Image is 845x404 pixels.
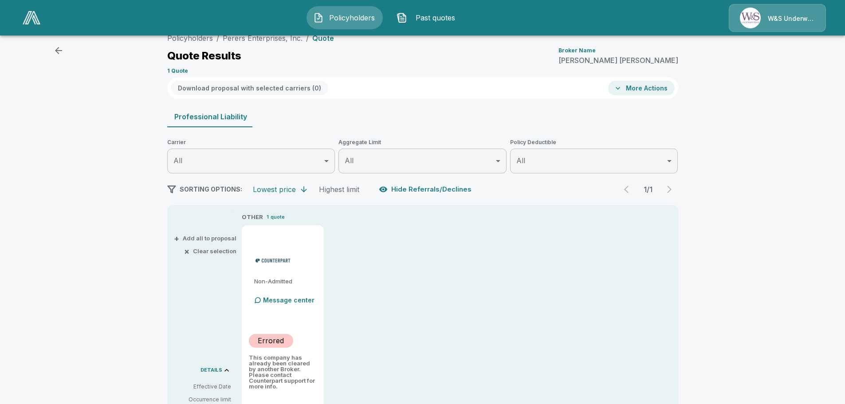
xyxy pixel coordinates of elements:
button: ×Clear selection [186,248,236,254]
a: Perers Enterprises, Inc. [223,34,303,43]
div: Highest limit [319,185,359,194]
button: +Add all to proposal [176,235,236,241]
p: Message center [263,295,314,305]
span: Past quotes [411,12,460,23]
button: Past quotes IconPast quotes [390,6,466,29]
button: Professional Liability [167,106,254,127]
p: DETAILS [200,368,222,373]
span: Policyholders [327,12,376,23]
button: Policyholders IconPolicyholders [307,6,383,29]
span: All [345,156,354,165]
p: Broker Name [558,48,596,53]
a: Policyholders [167,34,213,43]
div: Lowest price [253,185,296,194]
nav: breadcrumb [167,33,334,43]
span: All [173,156,182,165]
img: Past quotes Icon [397,12,407,23]
span: Policy Deductible [510,138,678,147]
span: + [174,235,179,241]
img: Policyholders Icon [313,12,324,23]
p: Errored [258,335,284,346]
p: 1 / 1 [639,186,657,193]
p: Occurrence limit [174,396,231,404]
span: Carrier [167,138,335,147]
li: / [306,33,309,43]
p: Effective Date [174,383,231,391]
img: AA Logo [23,11,40,24]
span: SORTING OPTIONS: [180,185,242,193]
p: This company has already been cleared by another Broker. Please contact Counterpart support for m... [249,355,317,389]
span: Aggregate Limit [338,138,507,147]
button: More Actions [608,81,675,95]
p: Quote [312,35,334,42]
p: 1 Quote [167,68,188,74]
p: 1 [267,213,269,221]
p: OTHER [242,213,263,222]
li: / [216,33,219,43]
span: All [516,156,525,165]
p: Quote Results [167,51,241,61]
button: Download proposal with selected carriers (0) [171,81,328,95]
p: Non-Admitted [254,278,317,284]
span: × [184,248,189,254]
button: Hide Referrals/Declines [377,181,475,198]
p: quote [271,213,285,221]
p: [PERSON_NAME] [PERSON_NAME] [558,57,678,64]
img: counterpartmpl [252,254,294,267]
